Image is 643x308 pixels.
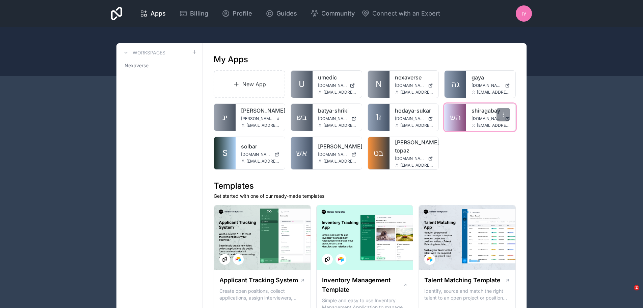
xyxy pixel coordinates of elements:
[125,62,149,69] span: Nexaverse
[241,152,279,157] a: [DOMAIN_NAME]
[174,6,214,21] a: Billing
[241,152,272,157] span: [DOMAIN_NAME]
[400,163,433,168] span: [EMAIL_ADDRESS][DOMAIN_NAME]
[395,116,433,121] a: [DOMAIN_NAME]
[620,285,636,301] iframe: Intercom live chat
[395,138,433,155] a: [PERSON_NAME]-topaz
[472,83,502,88] span: [DOMAIN_NAME]
[214,54,248,65] h1: My Apps
[122,60,197,72] a: Nexaverse
[375,112,381,123] span: ז1
[376,79,382,90] span: N
[424,288,510,301] p: Identify, source and match the right talent to an open project or position with our Talent Matchi...
[395,73,433,81] a: nexaverse
[400,123,433,128] span: [EMAIL_ADDRESS][DOMAIN_NAME]
[216,6,258,21] a: Profile
[472,116,502,121] span: [DOMAIN_NAME]
[190,9,208,18] span: Billing
[214,181,516,191] h1: Templates
[445,71,466,98] a: גה
[472,83,510,88] a: [DOMAIN_NAME]
[322,276,403,294] h1: Inventory Management Template
[133,49,165,56] h3: Workspaces
[318,152,349,157] span: [DOMAIN_NAME]
[260,6,302,21] a: Guides
[395,83,433,88] a: [DOMAIN_NAME]
[246,159,279,164] span: [EMAIL_ADDRESS][DOMAIN_NAME]
[151,9,166,18] span: Apps
[318,116,349,121] span: [DOMAIN_NAME]
[445,104,466,131] a: הש
[318,152,356,157] a: [DOMAIN_NAME]
[395,156,433,161] a: [DOMAIN_NAME]
[246,123,279,128] span: [EMAIL_ADDRESS][DOMAIN_NAME]
[134,6,171,21] a: Apps
[395,156,426,161] span: [DOMAIN_NAME]
[395,106,433,115] a: hodaya-sukar
[368,137,390,169] a: בט
[374,148,383,159] span: בט
[451,79,460,90] span: גה
[318,73,356,81] a: umedic
[400,90,433,95] span: [EMAIL_ADDRESS][DOMAIN_NAME]
[291,137,313,169] a: אש
[222,112,227,123] span: ינ
[241,116,274,121] span: [PERSON_NAME][DOMAIN_NAME]
[299,79,305,90] span: U
[321,9,355,18] span: Community
[634,285,639,290] span: 2
[338,257,344,262] img: Airtable Logo
[241,116,279,121] a: [PERSON_NAME][DOMAIN_NAME]
[323,159,356,164] span: [EMAIL_ADDRESS][DOMAIN_NAME]
[222,148,227,159] span: S
[214,70,285,98] a: New App
[318,83,356,88] a: [DOMAIN_NAME]
[291,104,313,131] a: בש
[318,142,356,150] a: [PERSON_NAME]
[395,116,426,121] span: [DOMAIN_NAME]
[241,106,279,115] a: [PERSON_NAME]
[372,9,440,18] span: Connect with an Expert
[361,9,440,18] button: Connect with an Expert
[241,142,279,150] a: solbar
[323,123,356,128] span: [EMAIL_ADDRESS][DOMAIN_NAME]
[291,71,313,98] a: U
[236,257,241,262] img: Airtable Logo
[323,90,356,95] span: [EMAIL_ADDRESS][DOMAIN_NAME]
[214,193,516,199] p: Get started with one of our ready-made templates
[219,276,298,285] h1: Applicant Tracking System
[276,9,297,18] span: Guides
[214,137,236,169] a: S
[368,104,390,131] a: ז1
[219,288,305,301] p: Create open positions, collect applications, assign interviewers, centralise candidate feedback a...
[521,9,526,18] span: יח
[214,104,236,131] a: ינ
[318,106,356,115] a: batya-shriki
[122,49,165,57] a: Workspaces
[305,6,360,21] a: Community
[233,9,252,18] span: Profile
[472,116,510,121] a: [DOMAIN_NAME]
[472,106,510,115] a: shiragabay
[477,123,510,128] span: [EMAIL_ADDRESS][DOMAIN_NAME]
[427,257,432,262] img: Airtable Logo
[477,90,510,95] span: [EMAIL_ADDRESS][DOMAIN_NAME]
[318,83,347,88] span: [DOMAIN_NAME]
[424,276,501,285] h1: Talent Matching Template
[368,71,390,98] a: N
[318,116,356,121] a: [DOMAIN_NAME]
[472,73,510,81] a: gaya
[296,112,307,123] span: בש
[395,83,426,88] span: [DOMAIN_NAME]
[296,148,307,159] span: אש
[450,112,461,123] span: הש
